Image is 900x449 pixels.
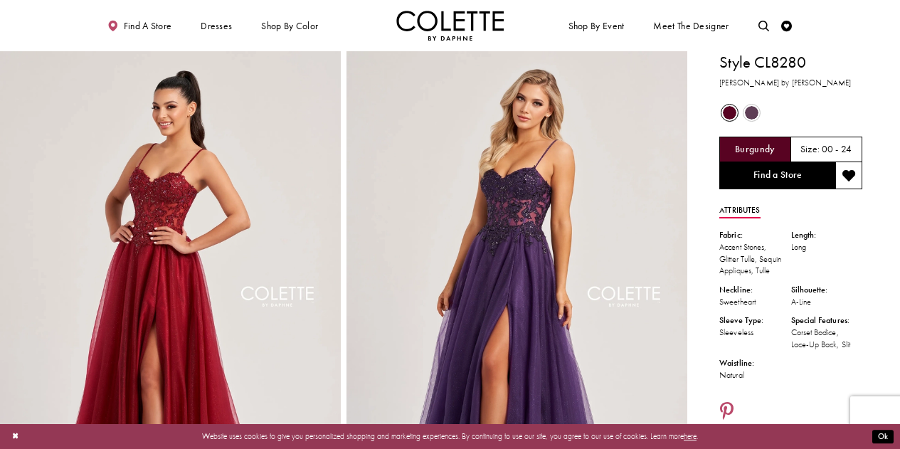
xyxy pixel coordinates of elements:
[791,315,862,327] div: Special Features:
[719,162,835,189] a: Find a Store
[872,430,894,443] button: Submit Dialog
[396,11,504,41] a: Visit Home Page
[719,327,790,339] div: Sleeveless
[719,402,734,423] a: Share using Pinterest - Opens in new tab
[719,296,790,308] div: Sweetheart
[719,51,862,74] h1: Style CL8280
[201,21,232,31] span: Dresses
[835,162,862,189] button: Add to wishlist
[822,144,852,155] h5: 00 - 24
[779,11,795,41] a: Check Wishlist
[791,229,862,241] div: Length:
[566,11,627,41] span: Shop By Event
[719,284,790,296] div: Neckline:
[719,77,862,89] h3: [PERSON_NAME] by [PERSON_NAME]
[791,241,862,253] div: Long
[568,21,625,31] span: Shop By Event
[719,357,790,369] div: Waistline:
[396,11,504,41] img: Colette by Daphne
[791,327,862,350] div: Corset Bodice, Lace-Up Back, Slit
[741,102,762,123] div: Plum
[105,11,174,41] a: Find a store
[719,241,790,277] div: Accent Stones, Glitter Tulle, Sequin Appliques, Tulle
[719,229,790,241] div: Fabric:
[124,21,172,31] span: Find a store
[653,21,729,31] span: Meet the designer
[719,102,862,124] div: Product color controls state depends on size chosen
[719,369,790,381] div: Natural
[800,144,820,156] span: Size:
[684,431,697,441] a: here
[735,144,775,155] h5: Chosen color
[791,284,862,296] div: Silhouette:
[259,11,321,41] span: Shop by color
[719,203,760,218] a: Attributes
[651,11,732,41] a: Meet the designer
[791,296,862,308] div: A-Line
[719,102,740,123] div: Burgundy
[198,11,235,41] span: Dresses
[261,21,318,31] span: Shop by color
[6,427,24,446] button: Close Dialog
[719,315,790,327] div: Sleeve Type:
[78,429,822,443] p: Website uses cookies to give you personalized shopping and marketing experiences. By continuing t...
[756,11,772,41] a: Toggle search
